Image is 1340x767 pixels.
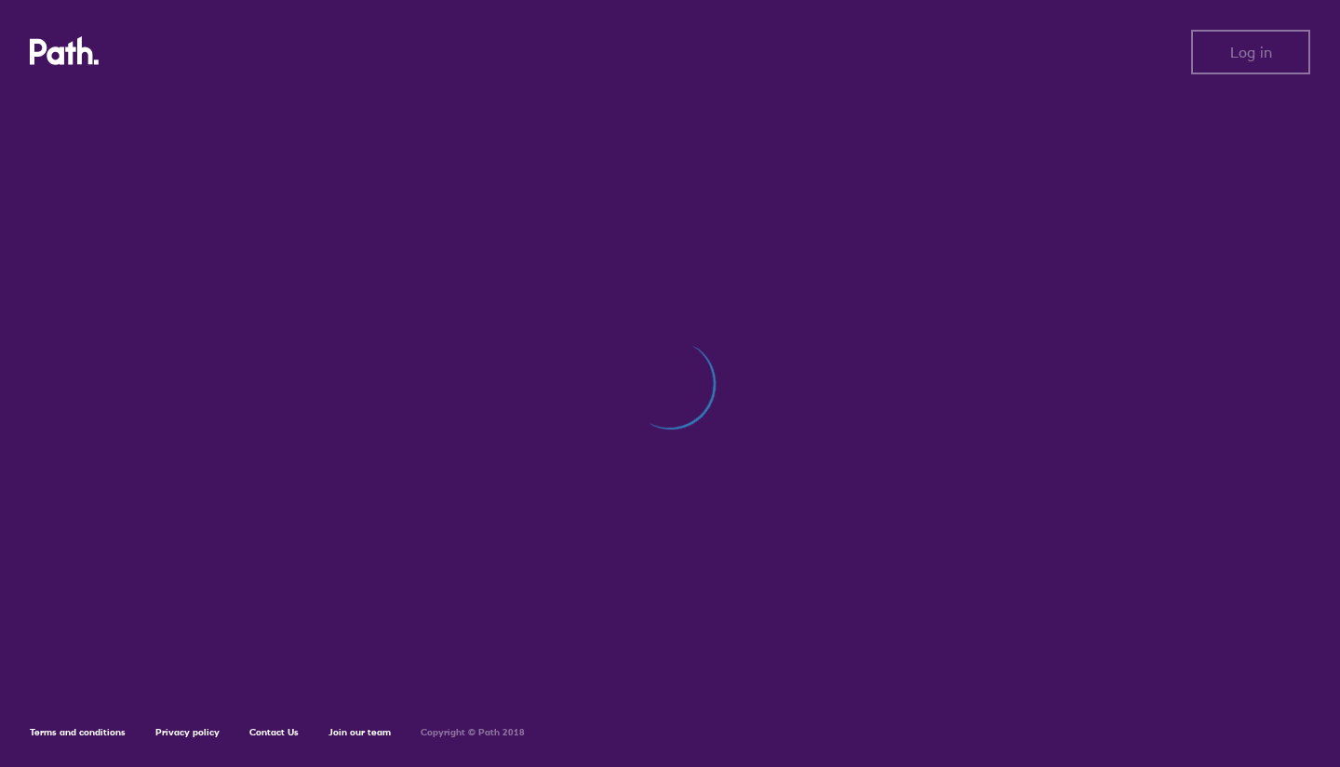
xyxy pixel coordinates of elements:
[155,726,220,738] a: Privacy policy
[1230,44,1272,60] span: Log in
[30,726,126,738] a: Terms and conditions
[421,727,525,738] h6: Copyright © Path 2018
[249,726,299,738] a: Contact Us
[1191,30,1310,74] button: Log in
[328,726,391,738] a: Join our team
